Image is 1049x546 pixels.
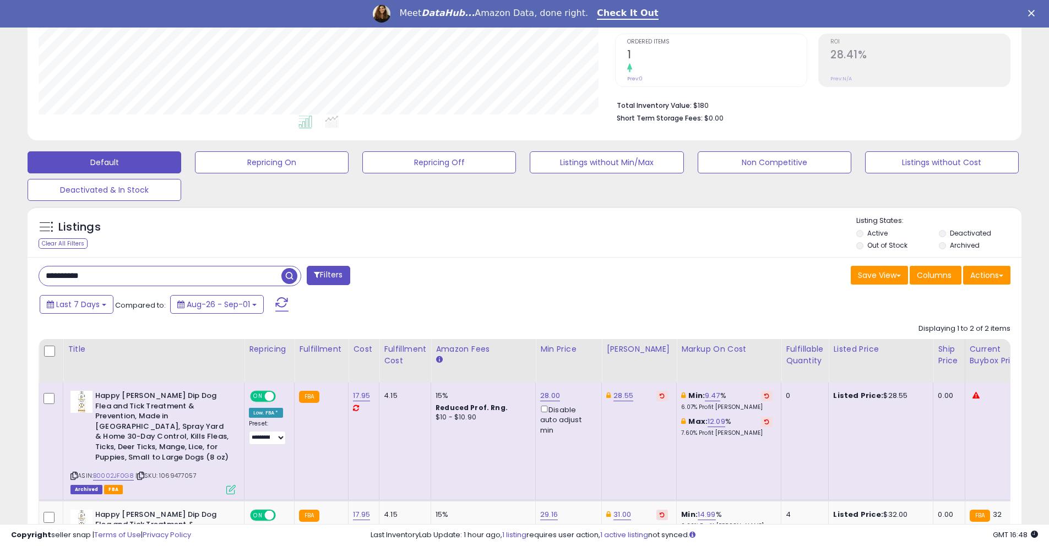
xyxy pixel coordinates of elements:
a: 14.99 [698,509,716,520]
div: 0.00 [938,391,956,401]
h2: 1 [627,48,807,63]
span: | SKU: 1069477057 [135,471,197,480]
small: Prev: N/A [830,75,852,82]
th: The percentage added to the cost of goods (COGS) that forms the calculator for Min & Max prices. [677,339,781,383]
span: Ordered Items [627,39,807,45]
div: Fulfillable Quantity [786,343,824,367]
div: $32.00 [833,510,925,520]
div: Last InventoryLab Update: 1 hour ago, requires user action, not synced. [371,530,1038,540]
div: Fulfillment [299,343,344,355]
button: Last 7 Days [40,295,113,314]
span: ON [251,510,265,520]
div: % [681,391,773,411]
button: Deactivated & In Stock [28,179,181,201]
div: Clear All Filters [39,238,88,249]
span: Columns [917,270,952,281]
p: 6.07% Profit [PERSON_NAME] [681,403,773,411]
div: Preset: [249,420,286,445]
img: 41iM81GeopL._SL40_.jpg [70,391,93,413]
div: Fulfillment Cost [384,343,426,367]
p: 7.60% Profit [PERSON_NAME] [681,429,773,437]
span: 2025-09-9 16:48 GMT [993,529,1038,540]
div: 0 [786,391,820,401]
span: Compared to: [115,300,166,310]
button: Save View [851,266,908,285]
div: Close [1028,10,1039,17]
button: Actions [963,266,1010,285]
img: Profile image for Georgie [373,5,390,23]
span: ROI [830,39,1010,45]
div: Low. FBA * [249,408,283,418]
div: 4.15 [384,391,422,401]
button: Filters [307,266,350,285]
li: $180 [617,98,1002,111]
div: Markup on Cost [681,343,776,355]
div: Current Buybox Price [970,343,1026,367]
div: Ship Price [938,343,960,367]
label: Deactivated [950,228,991,238]
span: FBA [104,485,123,494]
strong: Copyright [11,529,51,540]
div: 15% [436,510,527,520]
button: Repricing On [195,151,349,173]
a: Privacy Policy [143,529,191,540]
div: % [681,417,773,437]
b: Listed Price: [833,390,883,401]
a: 1 listing [502,529,526,540]
a: 12.09 [708,416,725,427]
small: FBA [299,510,319,522]
a: 28.55 [613,390,633,401]
a: 17.95 [353,509,370,520]
small: FBA [299,391,319,403]
h5: Listings [58,220,101,235]
h2: 28.41% [830,48,1010,63]
div: Min Price [540,343,597,355]
span: Last 7 Days [56,299,100,310]
div: Cost [353,343,374,355]
small: Prev: 0 [627,75,643,82]
span: 32 [993,509,1002,520]
div: 4.15 [384,510,422,520]
button: Repricing Off [362,151,516,173]
img: 41iM81GeopL._SL40_.jpg [70,510,93,532]
small: FBA [970,510,990,522]
b: Happy [PERSON_NAME] Dip Dog Flea and Tick Treatment & Prevention, Made in [GEOGRAPHIC_DATA], Spra... [95,391,229,465]
div: $28.55 [833,391,925,401]
div: seller snap | | [11,530,191,540]
a: 17.95 [353,390,370,401]
button: Listings without Cost [865,151,1019,173]
div: 0.00 [938,510,956,520]
b: Min: [681,509,698,520]
a: B0002JF0G8 [93,471,134,481]
div: Disable auto adjust min [540,403,593,435]
div: % [681,510,773,530]
div: Title [68,343,240,355]
span: Aug-26 - Sep-01 [187,299,250,310]
div: Listed Price [833,343,928,355]
label: Active [867,228,888,238]
div: [PERSON_NAME] [606,343,672,355]
div: 4 [786,510,820,520]
button: Aug-26 - Sep-01 [170,295,264,314]
span: OFF [274,392,292,401]
i: DataHub... [421,8,475,18]
b: Reduced Prof. Rng. [436,403,508,412]
span: Listings that have been deleted from Seller Central [70,485,102,494]
a: 31.00 [613,509,631,520]
a: 1 active listing [600,529,648,540]
div: Meet Amazon Data, done right. [399,8,588,19]
a: Check It Out [597,8,659,20]
a: 28.00 [540,390,560,401]
button: Default [28,151,181,173]
b: Listed Price: [833,509,883,520]
span: $0.00 [704,113,724,123]
label: Out of Stock [867,241,907,250]
a: 9.47 [705,390,720,401]
div: ASIN: [70,391,236,493]
b: Max: [688,416,708,427]
div: 15% [436,391,527,401]
b: Total Inventory Value: [617,101,692,110]
button: Columns [910,266,961,285]
a: 29.16 [540,509,558,520]
label: Archived [950,241,980,250]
